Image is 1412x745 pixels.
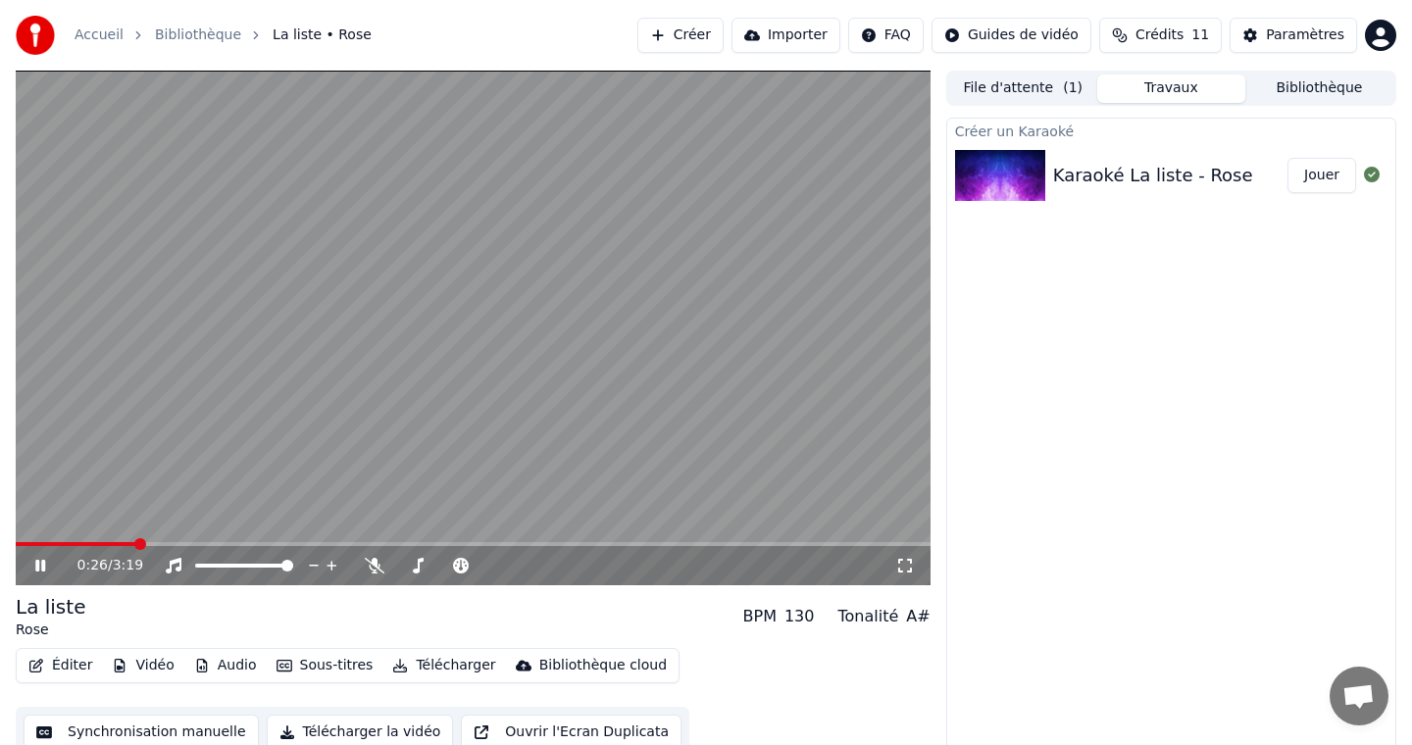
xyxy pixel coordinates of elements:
[77,556,125,575] div: /
[1330,667,1388,725] div: Ouvrir le chat
[949,74,1097,103] button: File d'attente
[743,605,777,628] div: BPM
[1287,158,1356,193] button: Jouer
[113,556,143,575] span: 3:19
[1053,162,1253,189] div: Karaoké La liste - Rose
[77,556,108,575] span: 0:26
[906,605,930,628] div: A#
[384,652,503,679] button: Télécharger
[1099,18,1222,53] button: Crédits11
[273,25,372,45] span: La liste • Rose
[269,652,381,679] button: Sous-titres
[75,25,124,45] a: Accueil
[155,25,241,45] a: Bibliothèque
[947,119,1395,142] div: Créer un Karaoké
[16,593,85,621] div: La liste
[186,652,265,679] button: Audio
[1097,74,1245,103] button: Travaux
[1230,18,1357,53] button: Paramètres
[784,605,815,628] div: 130
[1191,25,1209,45] span: 11
[837,605,898,628] div: Tonalité
[637,18,724,53] button: Créer
[848,18,924,53] button: FAQ
[932,18,1091,53] button: Guides de vidéo
[1245,74,1393,103] button: Bibliothèque
[21,652,100,679] button: Éditer
[1266,25,1344,45] div: Paramètres
[1135,25,1184,45] span: Crédits
[16,621,85,640] div: Rose
[104,652,181,679] button: Vidéo
[75,25,372,45] nav: breadcrumb
[16,16,55,55] img: youka
[539,656,667,675] div: Bibliothèque cloud
[1063,78,1083,98] span: ( 1 )
[731,18,840,53] button: Importer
